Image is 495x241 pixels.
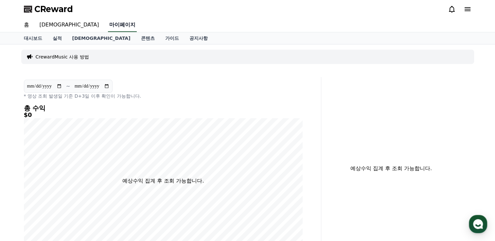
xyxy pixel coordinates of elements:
[160,32,184,44] a: 가이드
[84,187,126,203] a: 설정
[66,82,70,90] p: ~
[122,177,204,185] p: 예상수익 집계 후 조회 가능합니다.
[108,18,137,32] a: 마이페이지
[101,197,109,202] span: 설정
[34,18,104,32] a: [DEMOGRAPHIC_DATA]
[60,197,68,202] span: 대화
[2,187,43,203] a: 홈
[327,165,456,172] p: 예상수익 집계 후 조회 가능합니다.
[184,32,213,44] a: 공지사항
[136,32,160,44] a: 콘텐츠
[34,4,73,14] span: CReward
[21,197,25,202] span: 홈
[19,32,47,44] a: 대시보드
[24,4,73,14] a: CReward
[19,18,34,32] a: 홈
[24,104,303,112] h4: 총 수익
[24,93,303,99] p: * 영상 조회 발생일 기준 D+3일 이후 확인이 가능합니다.
[43,187,84,203] a: 대화
[67,32,136,44] a: [DEMOGRAPHIC_DATA]
[36,54,89,60] a: CrewardMusic 사용 방법
[24,112,303,118] h5: $0
[47,32,67,44] a: 실적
